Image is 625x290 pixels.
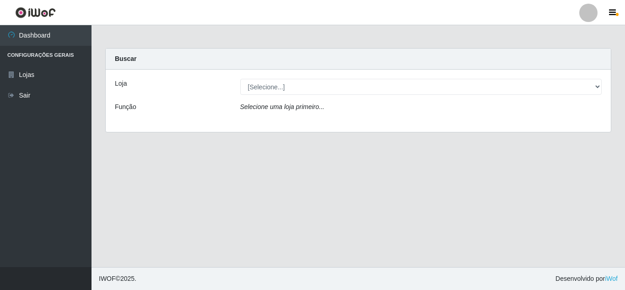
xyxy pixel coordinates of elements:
[99,274,136,284] span: © 2025 .
[115,55,136,62] strong: Buscar
[555,274,618,284] span: Desenvolvido por
[99,275,116,282] span: IWOF
[115,102,136,112] label: Função
[115,79,127,88] label: Loja
[15,7,56,18] img: CoreUI Logo
[605,275,618,282] a: iWof
[240,103,324,110] i: Selecione uma loja primeiro...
